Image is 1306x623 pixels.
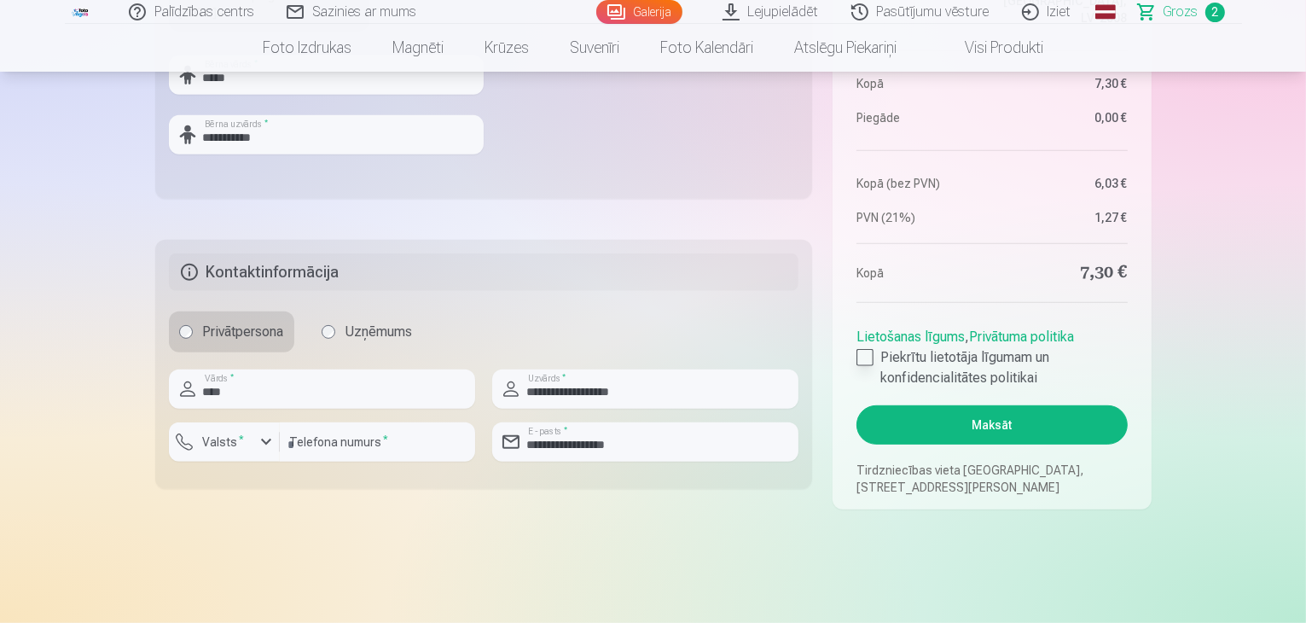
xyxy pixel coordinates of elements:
dd: 7,30 € [1001,75,1128,92]
input: Uzņēmums [322,325,335,339]
span: 2 [1205,3,1225,22]
span: Grozs [1164,2,1199,22]
h5: Kontaktinformācija [169,253,799,291]
dd: 1,27 € [1001,209,1128,226]
input: Privātpersona [179,325,193,339]
label: Piekrītu lietotāja līgumam un konfidencialitātes politikai [856,347,1127,388]
a: Foto kalendāri [640,24,774,72]
label: Uzņēmums [311,311,423,352]
a: Atslēgu piekariņi [774,24,917,72]
dt: Kopā (bez PVN) [856,175,984,192]
dt: PVN (21%) [856,209,984,226]
button: Maksāt [856,405,1127,445]
a: Magnēti [372,24,464,72]
dt: Piegāde [856,109,984,126]
img: /fa3 [72,7,90,17]
a: Lietošanas līgums [856,329,965,345]
div: , [856,320,1127,388]
a: Krūzes [464,24,549,72]
dd: 0,00 € [1001,109,1128,126]
label: Privātpersona [169,311,294,352]
dt: Kopā [856,75,984,92]
dd: 7,30 € [1001,261,1128,285]
label: Valsts [196,434,252,451]
button: Valsts* [169,422,280,462]
a: Foto izdrukas [242,24,372,72]
p: Tirdzniecības vieta [GEOGRAPHIC_DATA], [STREET_ADDRESS][PERSON_NAME] [856,462,1127,496]
a: Privātuma politika [969,329,1074,345]
a: Visi produkti [917,24,1064,72]
a: Suvenīri [549,24,640,72]
dd: 6,03 € [1001,175,1128,192]
dt: Kopā [856,261,984,285]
